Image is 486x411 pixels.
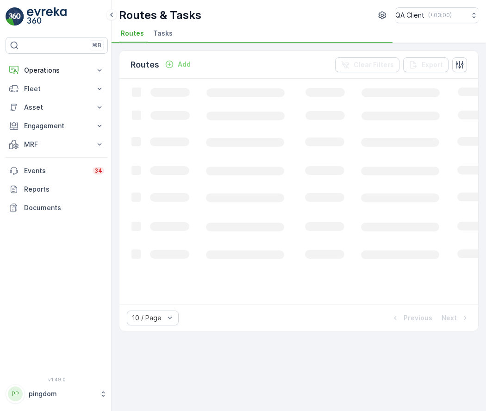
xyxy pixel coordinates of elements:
[24,166,87,175] p: Events
[6,377,108,382] span: v 1.49.0
[94,167,102,174] p: 34
[121,29,144,38] span: Routes
[119,8,201,23] p: Routes & Tasks
[24,103,89,112] p: Asset
[24,140,89,149] p: MRF
[24,203,104,212] p: Documents
[92,42,101,49] p: ⌘B
[131,58,159,71] p: Routes
[161,59,194,70] button: Add
[6,135,108,154] button: MRF
[24,185,104,194] p: Reports
[24,84,89,93] p: Fleet
[6,7,24,26] img: logo
[24,66,89,75] p: Operations
[395,7,479,23] button: QA Client(+03:00)
[335,57,399,72] button: Clear Filters
[24,121,89,131] p: Engagement
[354,60,394,69] p: Clear Filters
[403,57,449,72] button: Export
[428,12,452,19] p: ( +03:00 )
[8,386,23,401] div: PP
[395,11,424,20] p: QA Client
[390,312,433,324] button: Previous
[442,313,457,323] p: Next
[6,117,108,135] button: Engagement
[153,29,173,38] span: Tasks
[6,98,108,117] button: Asset
[6,162,108,180] a: Events34
[6,180,108,199] a: Reports
[6,80,108,98] button: Fleet
[178,60,191,69] p: Add
[29,389,95,399] p: pingdom
[6,61,108,80] button: Operations
[27,7,67,26] img: logo_light-DOdMpM7g.png
[6,384,108,404] button: PPpingdom
[6,199,108,217] a: Documents
[422,60,443,69] p: Export
[441,312,471,324] button: Next
[404,313,432,323] p: Previous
